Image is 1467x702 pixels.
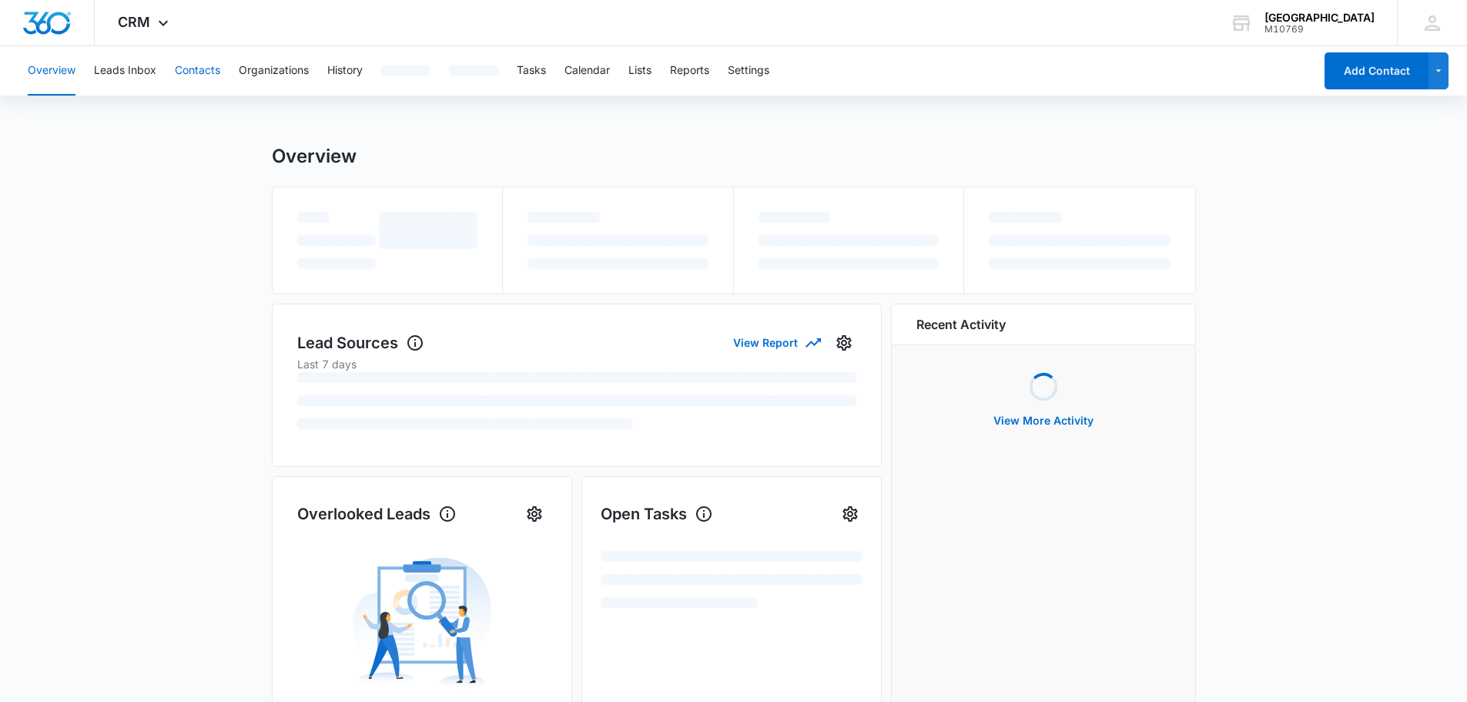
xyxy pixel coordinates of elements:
h6: Recent Activity [916,315,1006,334]
h1: Lead Sources [297,331,424,354]
div: account id [1264,24,1375,35]
p: Last 7 days [297,356,856,372]
button: History [327,46,363,96]
button: Organizations [239,46,309,96]
button: Settings [832,331,856,355]
button: Settings [522,502,547,526]
h1: Overlooked Leads [297,502,457,526]
button: Settings [728,46,769,96]
button: Add Contact [1325,52,1428,89]
button: Contacts [175,46,220,96]
button: View More Activity [978,402,1109,439]
div: account name [1264,12,1375,24]
button: Leads Inbox [94,46,156,96]
button: Tasks [517,46,546,96]
span: CRM [118,14,150,30]
button: Calendar [564,46,610,96]
button: Lists [628,46,651,96]
button: Settings [838,502,862,526]
button: Reports [670,46,709,96]
h1: Open Tasks [601,502,713,526]
button: Overview [28,46,75,96]
h1: Overview [272,145,357,168]
button: View Report [733,329,819,356]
